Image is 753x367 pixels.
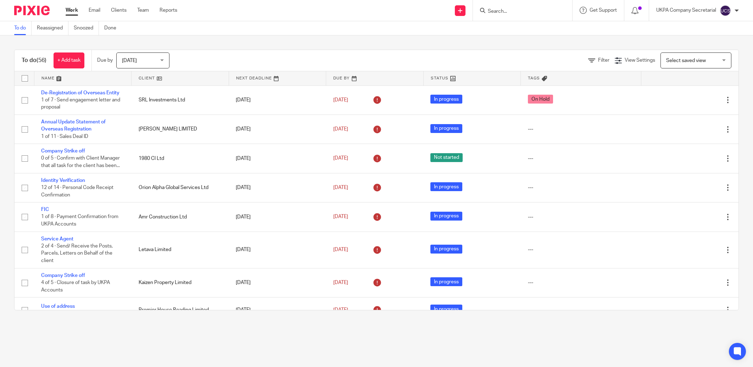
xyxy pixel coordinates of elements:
td: Orion Alpha Global Services Ltd [132,173,229,202]
a: Company Strike off [41,149,85,154]
a: De-Registration of Overseas Entity [41,90,119,95]
a: + Add task [54,52,84,68]
span: 0 of 5 · Confirm with Client Manager that all task for the client has been... [41,156,120,168]
span: 1 of 11 · Sales Deal ID [41,134,88,139]
span: In progress [430,212,462,221]
img: svg%3E [720,5,731,16]
div: --- [528,213,634,221]
span: 1 of 7 · Send engagement letter and proposal [41,98,120,110]
td: [DATE] [229,85,326,115]
a: FIC [41,207,49,212]
td: Amr Construction Ltd [132,202,229,232]
span: Filter [598,58,609,63]
span: [DATE] [122,58,137,63]
span: [DATE] [333,98,348,102]
span: View Settings [625,58,655,63]
p: UKPA Company Secretarial [656,7,716,14]
div: --- [528,306,634,313]
span: 1 of 8 · Payment Confirmation from UKPA Accounts [41,215,118,227]
span: [DATE] [333,127,348,132]
a: Clients [111,7,127,14]
span: Get Support [590,8,617,13]
span: [DATE] [333,307,348,312]
span: (56) [37,57,46,63]
td: Kaizen Property Limited [132,268,229,297]
a: Identity Verification [41,178,85,183]
td: [DATE] [229,202,326,232]
a: Service Agent [41,237,73,241]
span: Tags [528,76,540,80]
span: Select saved view [666,58,706,63]
span: In progress [430,277,462,286]
a: Email [89,7,100,14]
div: --- [528,246,634,253]
span: Not started [430,153,463,162]
span: [DATE] [333,185,348,190]
a: Reassigned [37,21,68,35]
span: 2 of 4 · Send/ Receive the Posts, Parcels, Letters on Behalf of the client [41,244,113,263]
td: [DATE] [229,115,326,144]
img: Pixie [14,6,50,15]
a: Reports [160,7,177,14]
a: Snoozed [74,21,99,35]
input: Search [487,9,551,15]
td: [DATE] [229,232,326,268]
span: On Hold [528,95,553,104]
span: 12 of 14 · Personal Code Receipt Confirmation [41,185,113,198]
span: [DATE] [333,280,348,285]
span: In progress [430,245,462,254]
span: In progress [430,182,462,191]
td: Premier House Reading Limited [132,298,229,323]
div: --- [528,155,634,162]
span: In progress [430,124,462,133]
span: In progress [430,95,462,104]
a: Annual Update Statement of Overseas Registration [41,119,106,132]
span: [DATE] [333,247,348,252]
span: [DATE] [333,156,348,161]
td: SRL Investments Ltd [132,85,229,115]
td: [DATE] [229,173,326,202]
td: [PERSON_NAME] LIMITED [132,115,229,144]
p: Due by [97,57,113,64]
td: [DATE] [229,144,326,173]
div: --- [528,184,634,191]
div: --- [528,126,634,133]
span: 4 of 5 · Closure of task by UKPA Accounts [41,280,110,293]
a: Team [137,7,149,14]
td: [DATE] [229,298,326,323]
h1: To do [22,57,46,64]
a: To do [14,21,32,35]
td: [DATE] [229,268,326,297]
div: --- [528,279,634,286]
a: Use of address [41,304,75,309]
a: Work [66,7,78,14]
a: Company Strike off [41,273,85,278]
td: 1980 Cl Ltd [132,144,229,173]
td: Letava Limited [132,232,229,268]
span: In progress [430,305,462,313]
span: [DATE] [333,215,348,219]
a: Done [104,21,122,35]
